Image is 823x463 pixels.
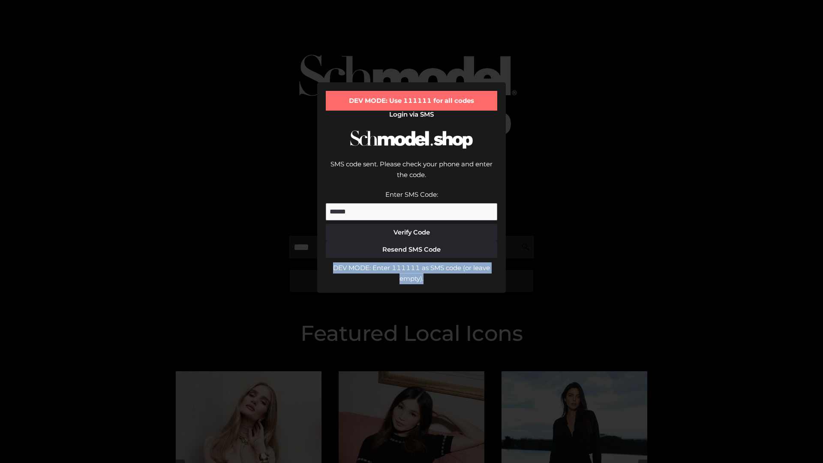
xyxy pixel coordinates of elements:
button: Resend SMS Code [326,241,497,258]
h2: Login via SMS [326,111,497,118]
div: DEV MODE: Use 111111 for all codes [326,91,497,111]
label: Enter SMS Code: [385,190,438,198]
button: Verify Code [326,224,497,241]
img: Schmodel Logo [347,123,476,156]
div: DEV MODE: Enter 111111 as SMS code (or leave empty). [326,262,497,284]
div: SMS code sent. Please check your phone and enter the code. [326,159,497,189]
